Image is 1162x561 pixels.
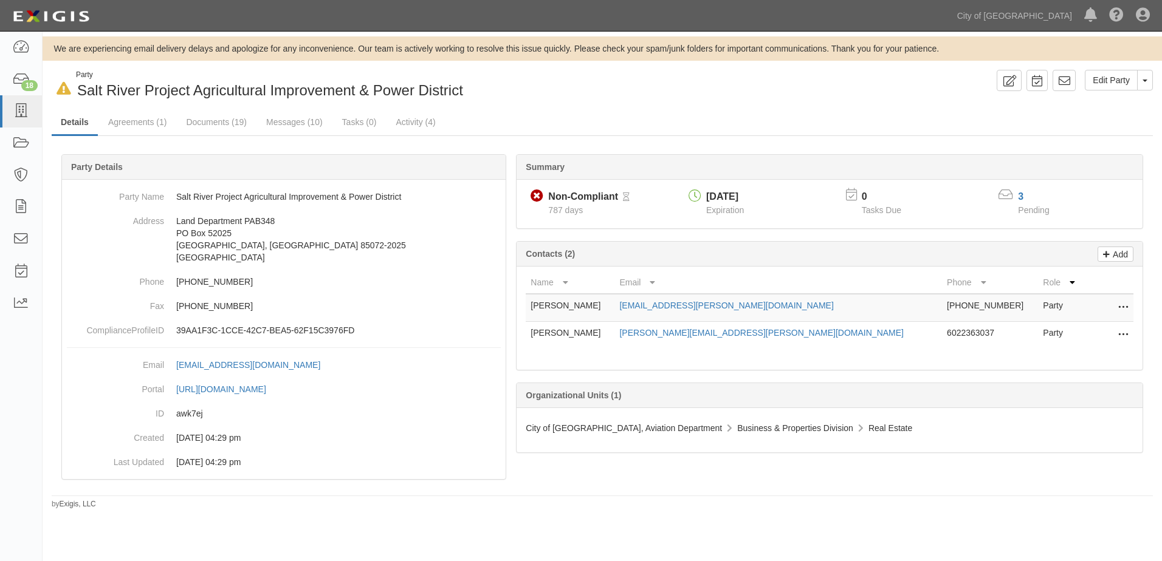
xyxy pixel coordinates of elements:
div: [DATE] [706,190,744,204]
a: [EMAIL_ADDRESS][DOMAIN_NAME] [176,360,334,370]
dt: Portal [67,377,164,395]
a: Edit Party [1085,70,1138,90]
td: [PHONE_NUMBER] [942,294,1038,322]
div: Non-Compliant [548,190,618,204]
td: [PERSON_NAME] [526,322,614,349]
span: Since 06/30/2023 [548,205,583,215]
dt: Last Updated [67,450,164,468]
p: 39AA1F3C-1CCE-42C7-BEA5-62F15C3976FD [176,324,501,336]
small: by [52,499,96,509]
a: [EMAIL_ADDRESS][PERSON_NAME][DOMAIN_NAME] [619,301,833,310]
img: logo-5460c22ac91f19d4615b14bd174203de0afe785f0fc80cf4dbbc73dc1793850b.png [9,5,93,27]
span: City of [GEOGRAPHIC_DATA], Aviation Department [526,423,722,433]
b: Party Details [71,162,123,172]
a: City of [GEOGRAPHIC_DATA] [951,4,1078,28]
div: [EMAIL_ADDRESS][DOMAIN_NAME] [176,359,320,371]
p: Add [1110,247,1128,261]
dt: Created [67,426,164,444]
td: 6022363037 [942,322,1038,349]
td: [PERSON_NAME] [526,294,614,322]
dt: ID [67,401,164,420]
span: Salt River Project Agricultural Improvement & Power District [77,82,463,98]
div: 18 [21,80,38,91]
b: Summary [526,162,565,172]
dd: [PHONE_NUMBER] [67,294,501,318]
a: Documents (19) [177,110,256,134]
i: Pending Review [623,193,630,202]
span: Real Estate [868,423,912,433]
dt: Email [67,353,164,371]
a: Exigis, LLC [60,500,96,508]
dt: Fax [67,294,164,312]
th: Name [526,271,614,294]
td: Party [1038,322,1085,349]
dd: Salt River Project Agricultural Improvement & Power District [67,185,501,209]
dd: 06/30/2023 04:29 pm [67,450,501,474]
i: In Default since 05/30/2025 [57,83,71,95]
a: [URL][DOMAIN_NAME] [176,384,280,394]
div: Party [76,70,463,80]
dt: Party Name [67,185,164,203]
a: Add [1098,246,1133,262]
p: 0 [862,190,916,204]
dt: Address [67,209,164,227]
th: Phone [942,271,1038,294]
a: Messages (10) [257,110,332,134]
span: Pending [1018,205,1049,215]
dd: Land Department PAB348 PO Box 52025 [GEOGRAPHIC_DATA], [GEOGRAPHIC_DATA] 85072-2025 [GEOGRAPHIC_D... [67,209,501,270]
a: [PERSON_NAME][EMAIL_ADDRESS][PERSON_NAME][DOMAIN_NAME] [619,328,904,338]
div: We are experiencing email delivery delays and apologize for any inconvenience. Our team is active... [43,42,1162,55]
a: Details [52,110,98,136]
dd: [PHONE_NUMBER] [67,270,501,294]
a: 3 [1018,191,1023,202]
th: Email [614,271,942,294]
a: Agreements (1) [99,110,176,134]
dd: awk7ej [67,401,501,426]
a: Tasks (0) [333,110,386,134]
dd: 06/30/2023 04:29 pm [67,426,501,450]
div: Salt River Project Agricultural Improvement & Power District [52,70,593,101]
span: Expiration [706,205,744,215]
td: Party [1038,294,1085,322]
span: Business & Properties Division [737,423,853,433]
i: Help Center - Complianz [1109,8,1124,23]
b: Organizational Units (1) [526,390,621,400]
i: Non-Compliant [531,190,543,203]
th: Role [1038,271,1085,294]
dt: Phone [67,270,164,288]
span: Tasks Due [862,205,901,215]
dt: ComplianceProfileID [67,318,164,336]
b: Contacts (2) [526,249,575,259]
a: Activity (4) [387,110,444,134]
